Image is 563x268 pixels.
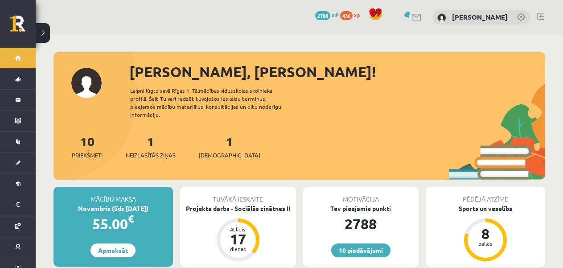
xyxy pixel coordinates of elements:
span: € [128,212,134,225]
div: balles [472,241,499,246]
a: 10 piedāvājumi [331,243,390,257]
span: mP [332,11,339,18]
span: Neizlasītās ziņas [126,151,176,160]
div: Projekta darbs - Sociālās zinātnes II [180,204,296,213]
div: Atlicis [225,227,251,232]
div: Sports un veselība [426,204,545,213]
span: [DEMOGRAPHIC_DATA] [199,151,260,160]
a: [PERSON_NAME] [452,12,508,21]
div: Tuvākā ieskaite [180,187,296,204]
div: 17 [225,232,251,246]
div: Tev pieejamie punkti [303,204,419,213]
div: 8 [472,227,499,241]
div: Laipni lūgts savā Rīgas 1. Tālmācības vidusskolas skolnieka profilā. Šeit Tu vari redzēt tuvojošo... [130,87,297,119]
div: 2788 [303,213,419,235]
span: 436 [340,11,353,20]
span: Priekšmeti [72,151,103,160]
a: 1Neizlasītās ziņas [126,133,176,160]
div: Mācību maksa [53,187,173,204]
a: 10Priekšmeti [72,133,103,160]
div: dienas [225,246,251,252]
a: 1[DEMOGRAPHIC_DATA] [199,133,260,160]
div: Novembris (līdz [DATE]) [53,204,173,213]
a: Apmaksāt [90,243,136,257]
span: xp [354,11,360,18]
a: 436 xp [340,11,364,18]
a: Rīgas 1. Tālmācības vidusskola [10,16,36,38]
img: Darja Arsjonova [437,13,446,22]
a: Projekta darbs - Sociālās zinātnes II Atlicis 17 dienas [180,204,296,263]
div: Pēdējā atzīme [426,187,545,204]
div: [PERSON_NAME], [PERSON_NAME]! [129,61,545,82]
div: 55.00 [53,213,173,235]
span: 2788 [315,11,330,20]
a: Sports un veselība 8 balles [426,204,545,263]
a: 2788 mP [315,11,339,18]
div: Motivācija [303,187,419,204]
